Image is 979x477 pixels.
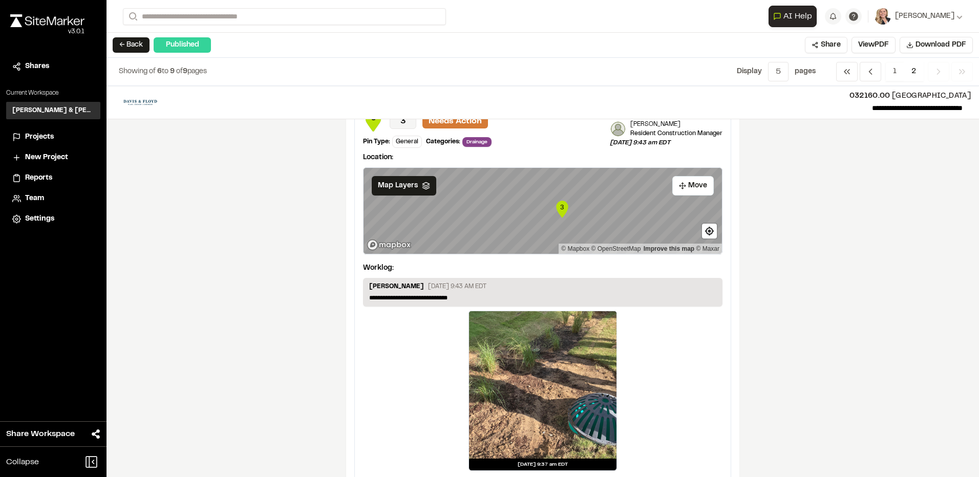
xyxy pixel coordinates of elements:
p: Location: [363,152,722,163]
button: Find my location [702,224,717,238]
a: Maxar [696,245,719,252]
button: ViewPDF [852,37,896,53]
span: 9 [183,69,187,75]
p: Current Workspace [6,89,100,98]
p: 3 [390,114,416,129]
div: Published [154,37,211,53]
a: Shares [12,61,94,72]
a: Mapbox logo [367,239,412,251]
span: Map Layers [378,180,418,191]
span: Showing of [119,69,157,75]
text: 3 [560,203,564,211]
p: [PERSON_NAME] [630,120,722,129]
p: Resident Construction Manager [630,129,722,138]
p: [DATE] 9:43 AM EDT [428,282,486,291]
span: Shares [25,61,49,72]
span: New Project [25,152,68,163]
span: 6 [157,69,162,75]
span: Team [25,193,44,204]
div: Oh geez...please don't... [10,27,84,36]
p: [DATE] 9:43 am EDT [610,138,722,147]
img: file [115,94,166,111]
div: General [392,136,422,148]
a: New Project [12,152,94,163]
span: Settings [25,213,54,225]
p: Worklog: [363,263,394,274]
button: Search [123,8,141,25]
p: page s [795,66,816,77]
img: rebrand.png [10,14,84,27]
img: User [875,8,891,25]
button: 5 [768,62,789,81]
p: [GEOGRAPHIC_DATA] [174,91,971,102]
div: Open AI Assistant [769,6,821,27]
a: Map feedback [644,245,694,252]
p: Display [737,66,762,77]
button: Download PDF [900,37,973,53]
span: [PERSON_NAME] [895,11,954,22]
a: Settings [12,213,94,225]
p: to of pages [119,66,207,77]
button: Open AI Assistant [769,6,817,27]
p: Needs Action [422,114,488,128]
span: Drainage [462,137,492,147]
span: Download PDF [916,39,966,51]
div: Map marker [555,199,570,220]
span: 2 [904,62,924,81]
button: Share [805,37,847,53]
a: Team [12,193,94,204]
span: Reports [25,172,52,184]
h3: [PERSON_NAME] & [PERSON_NAME] Inc. [12,106,94,115]
button: [PERSON_NAME] [875,8,963,25]
div: Categories: [426,137,460,146]
div: [DATE] 9:37 am EDT [469,459,616,470]
a: OpenStreetMap [591,245,641,252]
button: ← Back [113,37,150,53]
a: Reports [12,172,94,184]
span: 9 [170,69,175,75]
span: 1 [885,62,904,81]
a: Projects [12,132,94,143]
div: Pin Type: [363,137,390,146]
canvas: Map [364,168,722,254]
span: Projects [25,132,54,143]
a: [DATE] 9:37 am EDT [469,311,617,471]
span: Collapse [6,456,39,468]
span: Share Workspace [6,428,75,440]
nav: Navigation [836,62,973,81]
span: 032160.00 [849,93,890,99]
a: Mapbox [561,245,589,252]
button: Move [672,176,714,196]
p: [PERSON_NAME] [369,282,424,293]
span: AI Help [783,10,812,23]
